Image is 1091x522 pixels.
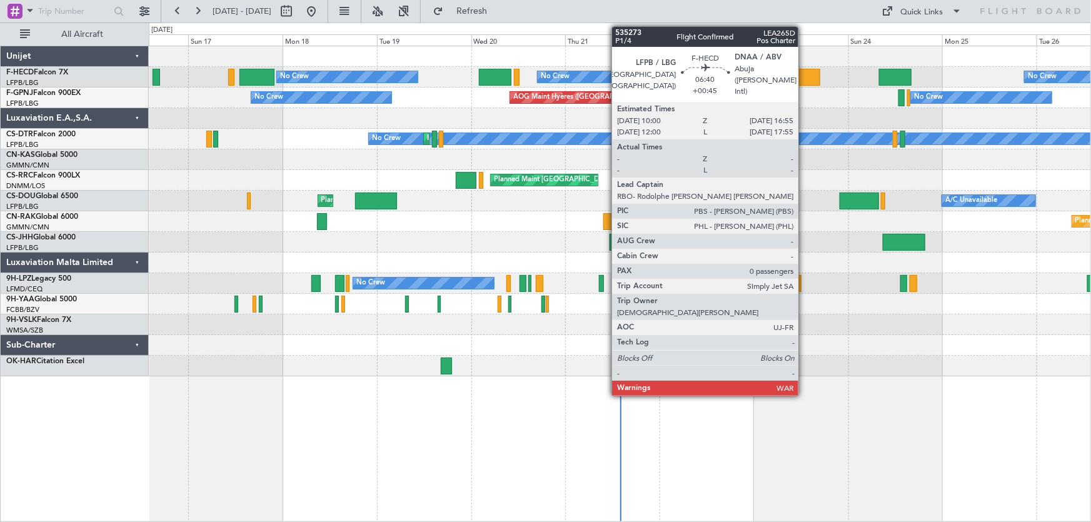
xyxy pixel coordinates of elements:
a: CS-RRCFalcon 900LX [6,172,80,179]
span: OK-HAR [6,358,36,365]
span: Refresh [446,7,498,16]
a: OK-HARCitation Excel [6,358,84,365]
a: CS-JHHGlobal 6000 [6,234,76,241]
a: LFPB/LBG [6,140,39,149]
span: 9H-LPZ [6,275,31,283]
span: CN-KAS [6,151,35,159]
div: Tue 19 [377,34,471,46]
a: WMSA/SZB [6,326,43,335]
div: Wed 20 [471,34,566,46]
button: Refresh [427,1,502,21]
a: LFPB/LBG [6,99,39,108]
div: Sun 24 [848,34,943,46]
div: No Crew [914,88,943,107]
a: F-GPNJFalcon 900EX [6,89,81,97]
span: 9H-VSLK [6,316,37,324]
span: CS-DTR [6,131,33,138]
div: No Crew [372,129,401,148]
a: DNMM/LOS [6,181,45,191]
div: No Crew [1028,68,1057,86]
a: LFPB/LBG [6,202,39,211]
a: F-HECDFalcon 7X [6,69,68,76]
div: A/C Unavailable [945,191,997,210]
div: Planned Maint Sofia [427,129,491,148]
div: Planned Maint [GEOGRAPHIC_DATA] ([GEOGRAPHIC_DATA]) [690,233,887,251]
span: F-GPNJ [6,89,33,97]
a: CN-KASGlobal 5000 [6,151,78,159]
a: LFPB/LBG [6,78,39,88]
a: LFPB/LBG [6,243,39,253]
div: Planned Maint [GEOGRAPHIC_DATA] ([GEOGRAPHIC_DATA]) [494,171,691,189]
div: [DATE] [151,25,173,36]
span: CS-DOU [6,193,36,200]
span: CN-RAK [6,213,36,221]
span: CS-RRC [6,172,33,179]
a: CS-DOUGlobal 6500 [6,193,78,200]
div: AOG Maint Hyères ([GEOGRAPHIC_DATA]-[GEOGRAPHIC_DATA]) [513,88,725,107]
div: No Crew [254,88,283,107]
a: CS-DTRFalcon 2000 [6,131,76,138]
div: Thu 21 [565,34,660,46]
div: No Crew [541,68,570,86]
div: Fri 22 [660,34,754,46]
span: F-HECD [6,69,34,76]
div: No Crew [280,68,309,86]
a: FCBB/BZV [6,305,39,314]
div: Mon 18 [283,34,377,46]
a: CN-RAKGlobal 6000 [6,213,78,221]
span: 9H-YAA [6,296,34,303]
button: Quick Links [876,1,968,21]
a: LFMD/CEQ [6,284,43,294]
div: Planned Maint [GEOGRAPHIC_DATA] ([GEOGRAPHIC_DATA]) [686,68,883,86]
a: 9H-LPZLegacy 500 [6,275,71,283]
a: 9H-YAAGlobal 5000 [6,296,77,303]
div: Quick Links [901,6,943,19]
span: All Aircraft [33,30,132,39]
input: Trip Number [38,2,110,21]
a: GMMN/CMN [6,223,49,232]
div: Planned Maint [GEOGRAPHIC_DATA] ([GEOGRAPHIC_DATA]) [321,191,518,210]
a: GMMN/CMN [6,161,49,170]
button: All Aircraft [14,24,136,44]
div: Sat 23 [754,34,848,46]
div: Mon 25 [942,34,1037,46]
div: No Crew [356,274,385,293]
span: [DATE] - [DATE] [213,6,271,17]
span: CS-JHH [6,234,33,241]
a: 9H-VSLKFalcon 7X [6,316,71,324]
div: Sun 17 [188,34,283,46]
